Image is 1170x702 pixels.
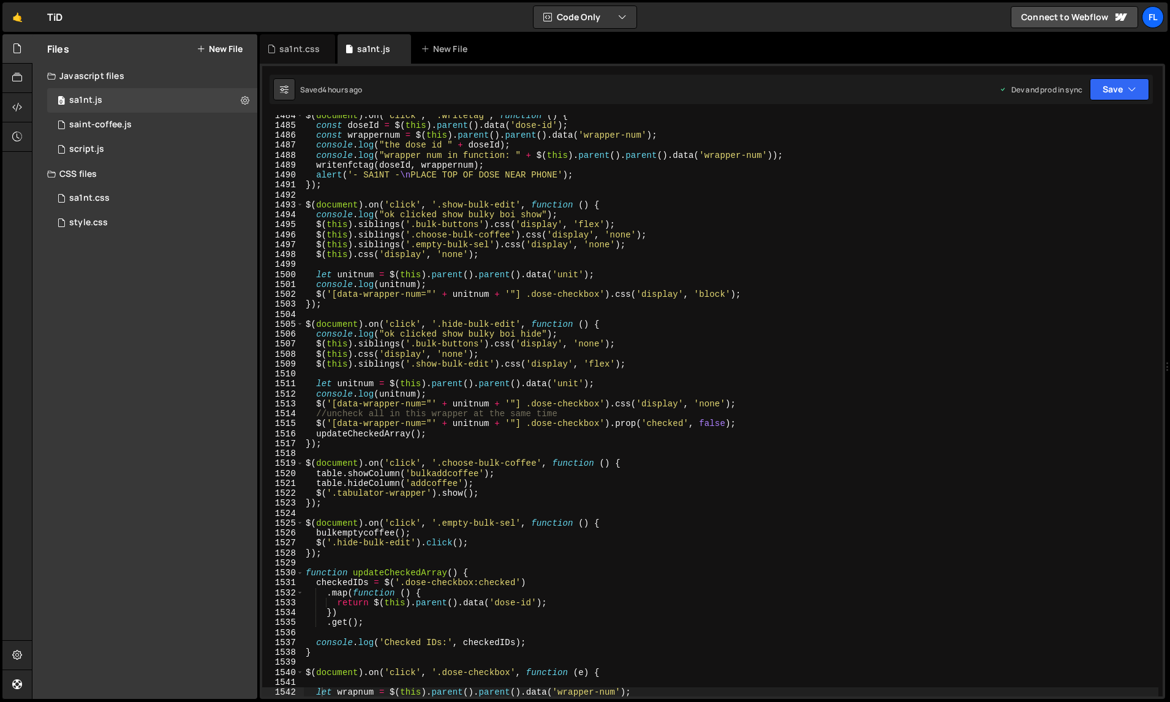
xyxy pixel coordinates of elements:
[262,329,304,339] div: 1506
[69,119,132,130] div: saint-coffee.js
[262,469,304,479] div: 1520
[47,186,257,211] div: 4604/42100.css
[262,130,304,140] div: 1486
[32,64,257,88] div: Javascript files
[262,628,304,638] div: 1536
[262,369,304,379] div: 1510
[262,359,304,369] div: 1509
[262,379,304,389] div: 1511
[262,280,304,289] div: 1501
[262,449,304,458] div: 1518
[262,538,304,548] div: 1527
[262,479,304,488] div: 1521
[69,193,110,204] div: sa1nt.css
[262,528,304,538] div: 1526
[262,509,304,518] div: 1524
[534,6,636,28] button: Code Only
[279,43,320,55] div: sa1nt.css
[262,548,304,558] div: 1528
[262,339,304,349] div: 1507
[300,84,363,95] div: Saved
[32,162,257,186] div: CSS files
[1142,6,1164,28] a: Fl
[262,200,304,210] div: 1493
[1011,6,1138,28] a: Connect to Webflow
[47,88,257,113] div: 4604/37981.js
[47,42,69,56] h2: Files
[47,10,62,24] div: TiD
[262,648,304,657] div: 1538
[262,160,304,170] div: 1489
[322,84,363,95] div: 4 hours ago
[262,518,304,528] div: 1525
[262,668,304,678] div: 1540
[262,458,304,468] div: 1519
[262,638,304,648] div: 1537
[262,389,304,399] div: 1512
[47,211,257,235] div: 4604/25434.css
[69,144,104,155] div: script.js
[69,95,102,106] div: sa1nt.js
[262,210,304,220] div: 1494
[2,2,32,32] a: 🤙
[262,250,304,260] div: 1498
[262,687,304,697] div: 1542
[262,299,304,309] div: 1503
[262,151,304,160] div: 1488
[262,588,304,598] div: 1532
[262,289,304,299] div: 1502
[197,44,243,54] button: New File
[262,657,304,667] div: 1539
[262,568,304,578] div: 1530
[262,230,304,240] div: 1496
[421,43,472,55] div: New File
[262,399,304,409] div: 1513
[1090,78,1149,100] button: Save
[262,111,304,121] div: 1484
[262,140,304,150] div: 1487
[58,97,65,106] span: 0
[262,220,304,230] div: 1495
[262,618,304,627] div: 1535
[69,217,108,228] div: style.css
[262,310,304,319] div: 1504
[262,419,304,428] div: 1515
[262,429,304,439] div: 1516
[262,121,304,130] div: 1485
[262,319,304,329] div: 1505
[262,439,304,449] div: 1517
[262,190,304,200] div: 1492
[262,678,304,687] div: 1541
[262,170,304,180] div: 1490
[47,113,257,137] div: 4604/27020.js
[262,240,304,250] div: 1497
[262,349,304,359] div: 1508
[262,180,304,190] div: 1491
[262,578,304,588] div: 1531
[262,260,304,269] div: 1499
[262,488,304,498] div: 1522
[262,598,304,608] div: 1533
[262,608,304,618] div: 1534
[999,84,1082,95] div: Dev and prod in sync
[262,558,304,568] div: 1529
[262,498,304,508] div: 1523
[262,270,304,280] div: 1500
[47,137,257,162] div: 4604/24567.js
[357,43,390,55] div: sa1nt.js
[262,409,304,419] div: 1514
